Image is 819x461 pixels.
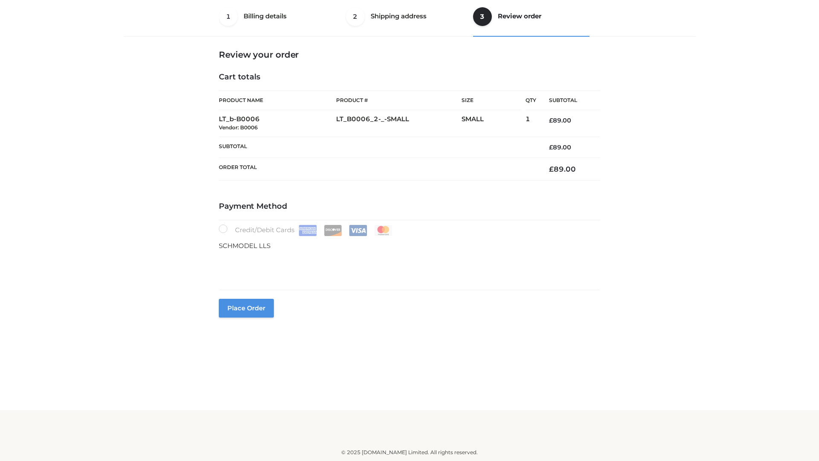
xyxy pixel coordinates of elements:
[462,110,526,137] td: SMALL
[219,158,536,181] th: Order Total
[219,202,600,211] h4: Payment Method
[219,124,258,131] small: Vendor: B0006
[549,117,553,124] span: £
[336,110,462,137] td: LT_B0006_2-_-SMALL
[336,90,462,110] th: Product #
[324,225,342,236] img: Discover
[219,225,393,236] label: Credit/Debit Cards
[219,90,336,110] th: Product Name
[549,165,554,173] span: £
[219,73,600,82] h4: Cart totals
[219,110,336,137] td: LT_b-B0006
[219,50,600,60] h3: Review your order
[219,137,536,158] th: Subtotal
[219,299,274,318] button: Place order
[536,91,600,110] th: Subtotal
[349,225,367,236] img: Visa
[299,225,317,236] img: Amex
[549,165,576,173] bdi: 89.00
[526,110,536,137] td: 1
[462,91,521,110] th: Size
[526,90,536,110] th: Qty
[549,143,571,151] bdi: 89.00
[549,143,553,151] span: £
[549,117,571,124] bdi: 89.00
[217,249,598,280] iframe: Secure payment input frame
[374,225,392,236] img: Mastercard
[127,448,692,457] div: © 2025 [DOMAIN_NAME] Limited. All rights reserved.
[219,240,600,251] p: SCHMODEL LLS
